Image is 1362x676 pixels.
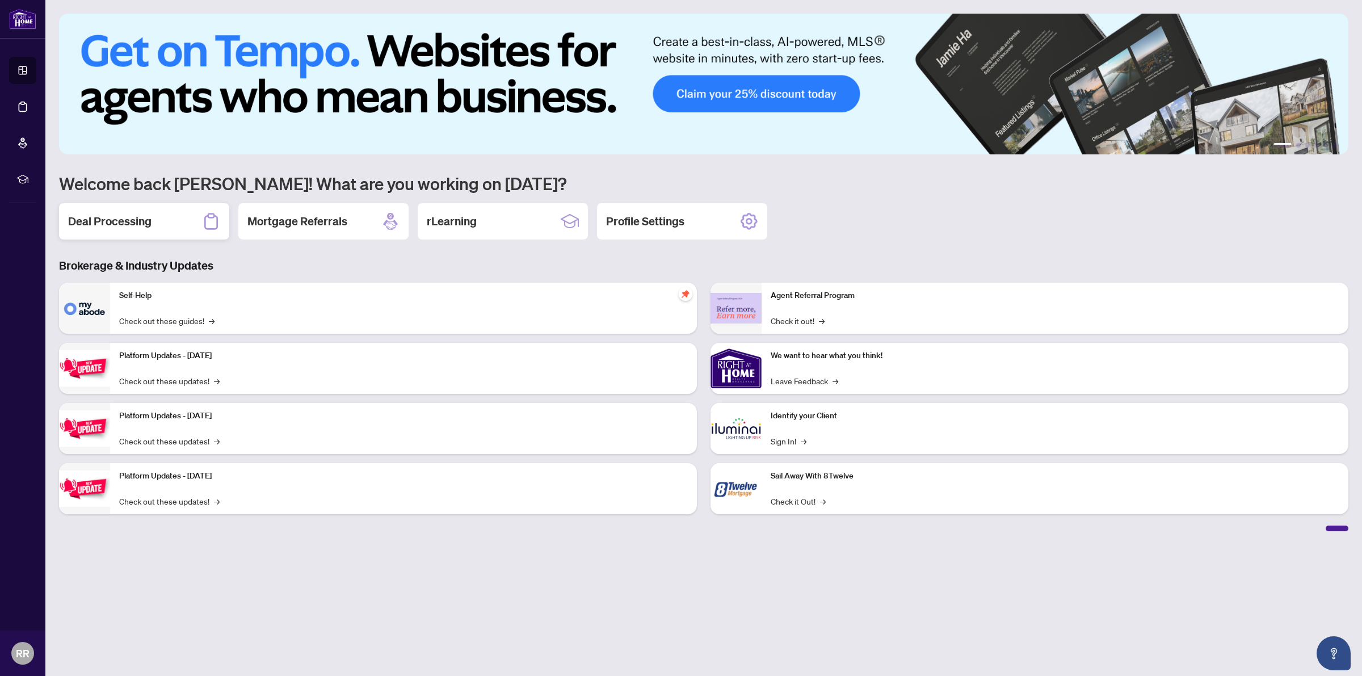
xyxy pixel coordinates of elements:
p: Platform Updates - [DATE] [119,410,688,422]
img: Slide 0 [59,14,1348,154]
button: 6 [1332,143,1337,148]
button: 3 [1305,143,1310,148]
button: 5 [1323,143,1328,148]
p: Self-Help [119,289,688,302]
span: → [833,375,838,387]
img: Platform Updates - July 8, 2025 [59,410,110,446]
span: → [819,314,825,327]
img: Sail Away With 8Twelve [711,463,762,514]
button: 2 [1296,143,1301,148]
img: Identify your Client [711,403,762,454]
h2: Deal Processing [68,213,152,229]
h3: Brokerage & Industry Updates [59,258,1348,274]
p: We want to hear what you think! [771,350,1339,362]
span: RR [16,645,30,661]
span: → [801,435,806,447]
p: Identify your Client [771,410,1339,422]
p: Agent Referral Program [771,289,1339,302]
span: → [820,495,826,507]
h2: rLearning [427,213,477,229]
img: Platform Updates - July 21, 2025 [59,350,110,386]
a: Check it out!→ [771,314,825,327]
span: → [214,495,220,507]
span: → [209,314,215,327]
button: Open asap [1317,636,1351,670]
img: logo [9,9,36,30]
img: We want to hear what you think! [711,343,762,394]
button: 1 [1273,143,1292,148]
img: Self-Help [59,283,110,334]
img: Platform Updates - June 23, 2025 [59,471,110,506]
a: Sign In!→ [771,435,806,447]
h2: Profile Settings [606,213,684,229]
a: Check it Out!→ [771,495,826,507]
p: Sail Away With 8Twelve [771,470,1339,482]
span: pushpin [679,287,692,301]
img: Agent Referral Program [711,293,762,324]
span: → [214,375,220,387]
a: Check out these updates!→ [119,375,220,387]
h1: Welcome back [PERSON_NAME]! What are you working on [DATE]? [59,173,1348,194]
p: Platform Updates - [DATE] [119,350,688,362]
a: Leave Feedback→ [771,375,838,387]
button: 4 [1314,143,1319,148]
a: Check out these updates!→ [119,435,220,447]
h2: Mortgage Referrals [247,213,347,229]
p: Platform Updates - [DATE] [119,470,688,482]
span: → [214,435,220,447]
a: Check out these guides!→ [119,314,215,327]
a: Check out these updates!→ [119,495,220,507]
